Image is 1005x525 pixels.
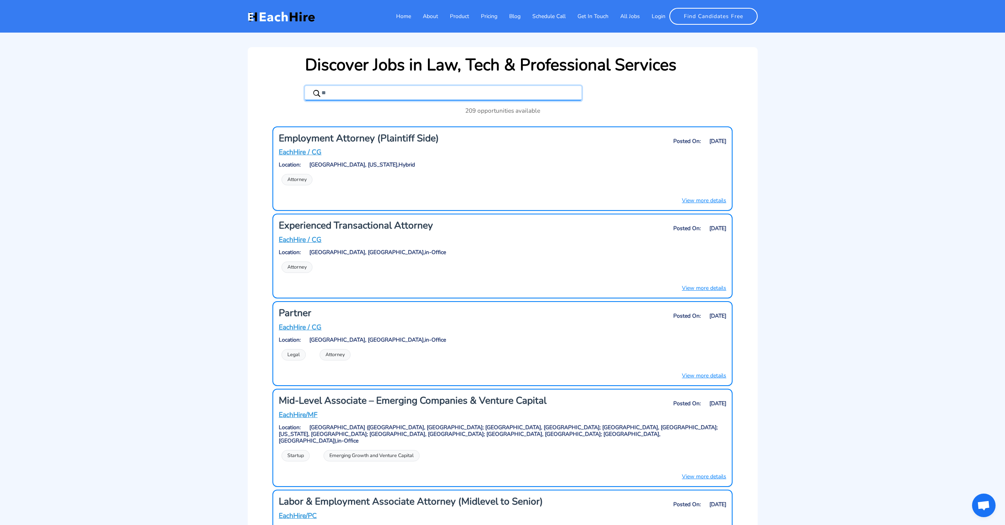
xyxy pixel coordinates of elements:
[279,496,574,507] h3: Labor & Employment Associate Attorney (Midlevel to Senior)
[279,220,574,231] h3: Experienced Transactional Attorney
[337,437,358,445] span: in-Office
[279,235,322,244] u: EachHire / CG
[279,249,726,256] h6: Location: [GEOGRAPHIC_DATA], [GEOGRAPHIC_DATA],
[566,8,608,24] a: Get In Touch
[398,161,415,168] span: Hybrid
[583,501,726,508] h6: Posted On: [DATE]
[279,322,322,332] u: EachHire / CG
[583,225,726,232] h6: Posted On: [DATE]
[583,138,726,145] h6: Posted On: [DATE]
[279,133,574,144] h3: Employment Attorney (Plaintiff Side)
[583,401,726,407] h6: Posted On: [DATE]
[438,8,469,24] a: Product
[279,337,726,344] h6: Location: [GEOGRAPHIC_DATA], [GEOGRAPHIC_DATA],
[305,55,676,75] h1: Discover Jobs in Law, Tech & Professional Services
[425,249,446,256] span: in-Office
[279,307,574,319] h3: Partner
[425,336,446,344] span: in-Office
[669,8,758,25] a: Find Candidates Free
[248,11,315,22] img: EachHire Logo
[279,410,318,419] u: EachHire/MF
[608,8,640,24] a: All Jobs
[279,147,322,157] u: EachHire / CG
[640,8,665,24] a: Login
[469,8,497,24] a: Pricing
[682,284,726,292] a: View more details
[682,371,726,380] a: View more details
[256,106,749,115] p: 209 opportunities available
[384,8,411,24] a: Home
[521,8,566,24] a: Schedule Call
[682,196,726,205] a: View more details
[497,8,521,24] a: Blog
[682,197,726,204] u: View more details
[682,472,726,481] a: View more details
[972,494,996,517] div: Open chat
[279,395,574,406] h3: Mid-Level Associate – Emerging Companies & Venture Capital
[279,424,726,444] h6: Location: [GEOGRAPHIC_DATA] ([GEOGRAPHIC_DATA], [GEOGRAPHIC_DATA]; [GEOGRAPHIC_DATA], [GEOGRAPHIC...
[682,473,726,480] u: View more details
[279,511,317,520] u: EachHire/PC
[583,313,726,320] h6: Posted On: [DATE]
[279,162,726,168] h6: Location: [GEOGRAPHIC_DATA], [US_STATE],
[682,372,726,379] u: View more details
[411,8,438,24] a: About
